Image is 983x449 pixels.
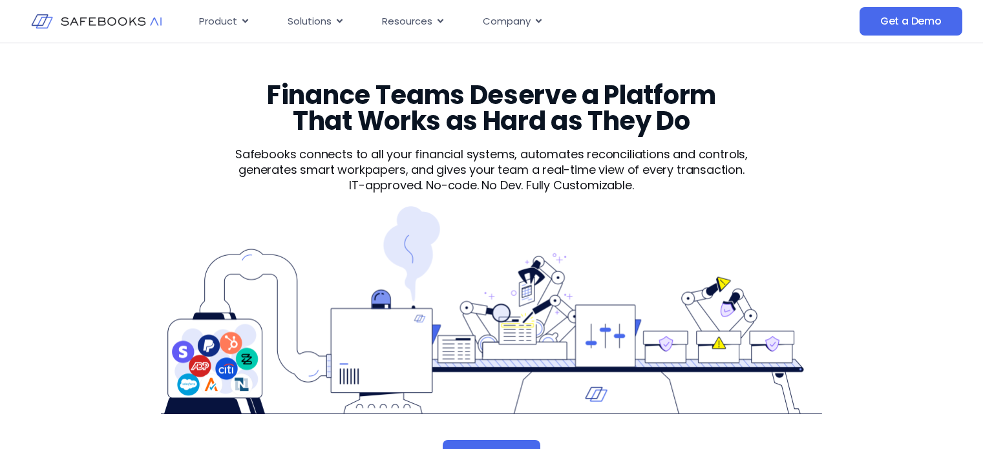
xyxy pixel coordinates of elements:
h3: Finance Teams Deserve a Platform That Works as Hard as They Do [242,82,741,134]
a: Get a Demo [860,7,962,36]
span: Get a Demo [880,15,942,28]
div: Menu Toggle [189,9,748,34]
span: Solutions [288,14,332,29]
span: Product [199,14,237,29]
p: IT-approved. No-code. No Dev. Fully Customizable. [213,178,770,193]
span: Resources [382,14,432,29]
span: Company [483,14,531,29]
nav: Menu [189,9,748,34]
p: Safebooks connects to all your financial systems, automates reconciliations and controls, generat... [213,147,770,178]
img: Product 1 [161,206,821,414]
